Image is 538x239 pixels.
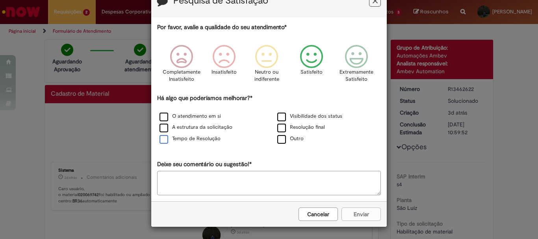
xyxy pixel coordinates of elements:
[160,124,232,131] label: A estrutura da solicitação
[336,39,377,93] div: Extremamente Satisfeito
[160,113,221,120] label: O atendimento em si
[277,113,342,120] label: Visibilidade dos status
[277,124,325,131] label: Resolução final
[301,69,323,76] p: Satisfeito
[299,208,338,221] button: Cancelar
[157,23,287,31] label: Por favor, avalie a qualidade do seu atendimento*
[289,39,334,93] div: Satisfeito
[157,94,381,145] div: Há algo que poderíamos melhorar?*
[161,39,202,93] div: Completamente Insatisfeito
[204,39,244,93] div: Insatisfeito
[211,69,237,76] p: Insatisfeito
[277,135,304,143] label: Outro
[160,135,221,143] label: Tempo de Resolução
[157,160,252,169] label: Deixe seu comentário ou sugestão!*
[339,69,373,83] p: Extremamente Satisfeito
[247,39,287,93] div: Neutro ou indiferente
[163,69,200,83] p: Completamente Insatisfeito
[252,69,281,83] p: Neutro ou indiferente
